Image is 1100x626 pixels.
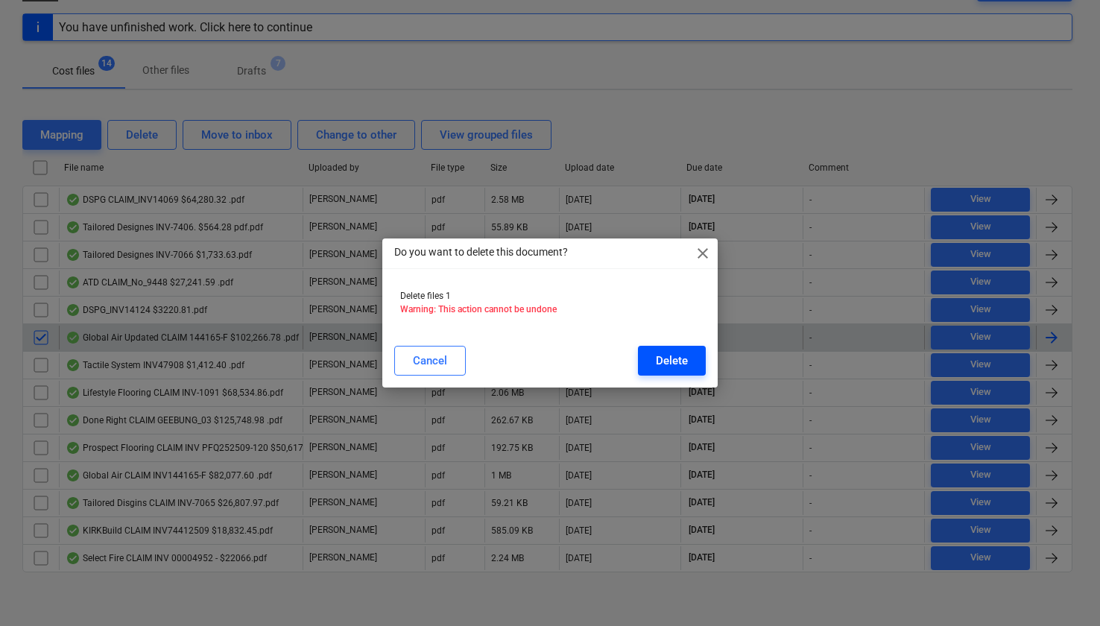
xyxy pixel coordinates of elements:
[638,346,706,376] button: Delete
[400,290,700,303] p: Delete files 1
[413,351,447,370] div: Cancel
[394,244,568,260] p: Do you want to delete this document?
[1025,554,1100,626] iframe: Chat Widget
[400,303,700,316] p: Warning: This action cannot be undone
[656,351,688,370] div: Delete
[694,244,712,262] span: close
[394,346,466,376] button: Cancel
